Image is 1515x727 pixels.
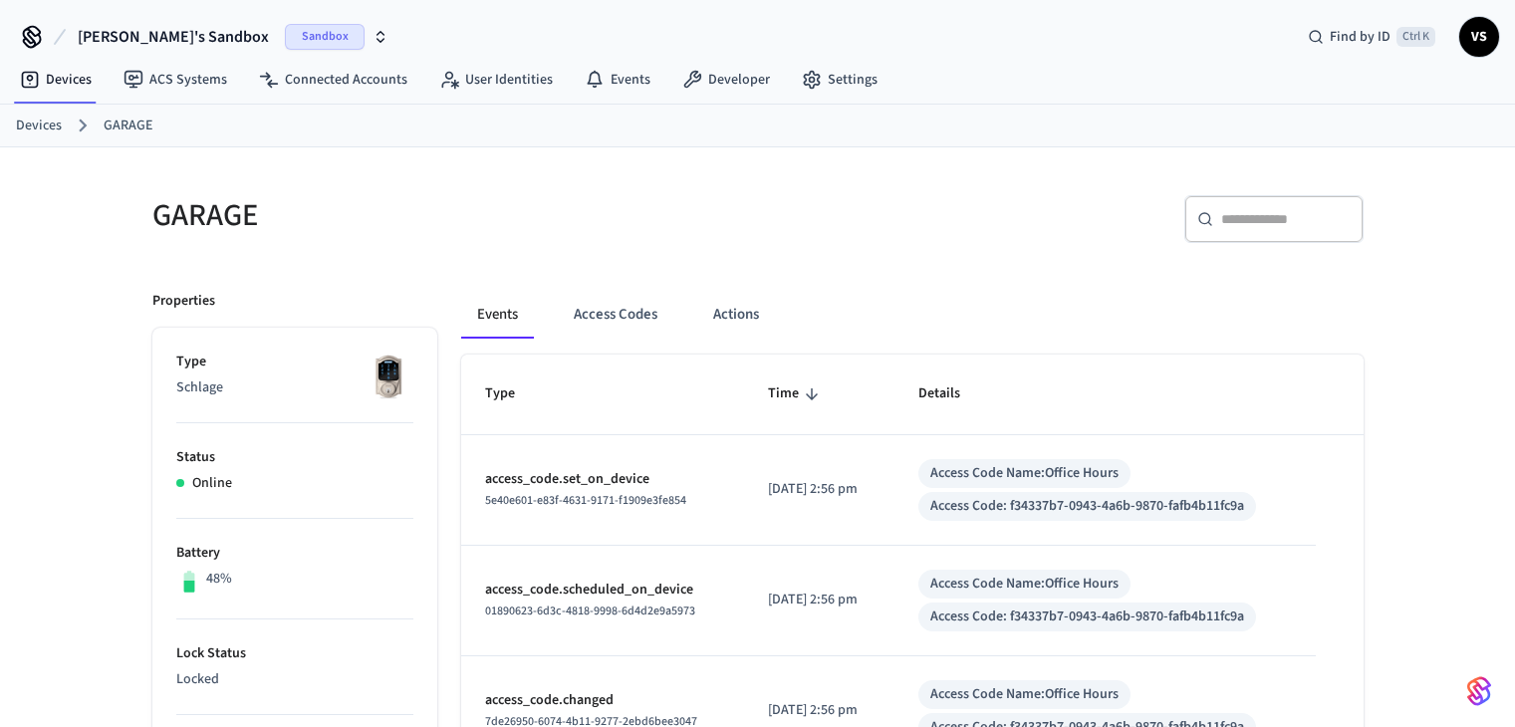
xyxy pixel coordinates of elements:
span: [PERSON_NAME]'s Sandbox [78,25,269,49]
a: Developer [666,62,786,98]
p: Properties [152,291,215,312]
p: Status [176,447,413,468]
p: access_code.changed [485,690,721,711]
button: VS [1459,17,1499,57]
div: Access Code Name: Office Hours [930,574,1119,595]
div: Access Code: f34337b7-0943-4a6b-9870-fafb4b11fc9a [930,496,1244,517]
a: Devices [16,116,62,136]
h5: GARAGE [152,195,746,236]
p: Battery [176,543,413,564]
div: ant example [461,291,1364,339]
p: [DATE] 2:56 pm [768,700,871,721]
span: 5e40e601-e83f-4631-9171-f1909e3fe854 [485,492,686,509]
a: ACS Systems [108,62,243,98]
a: Events [569,62,666,98]
span: Time [768,378,825,409]
div: Access Code Name: Office Hours [930,463,1119,484]
p: access_code.scheduled_on_device [485,580,721,601]
p: Schlage [176,377,413,398]
span: Type [485,378,541,409]
div: Access Code: f34337b7-0943-4a6b-9870-fafb4b11fc9a [930,606,1244,627]
p: access_code.set_on_device [485,469,721,490]
a: Connected Accounts [243,62,423,98]
button: Events [461,291,534,339]
button: Actions [697,291,775,339]
button: Access Codes [558,291,673,339]
div: Access Code Name: Office Hours [930,684,1119,705]
span: Ctrl K [1396,27,1435,47]
p: Online [192,473,232,494]
a: Devices [4,62,108,98]
p: 48% [206,569,232,590]
p: [DATE] 2:56 pm [768,590,871,610]
img: Schlage Sense Smart Deadbolt with Camelot Trim, Front [364,352,413,401]
p: Lock Status [176,643,413,664]
p: [DATE] 2:56 pm [768,479,871,500]
p: Locked [176,669,413,690]
span: Details [918,378,986,409]
a: Settings [786,62,893,98]
span: 01890623-6d3c-4818-9998-6d4d2e9a5973 [485,603,695,619]
a: GARAGE [104,116,152,136]
span: Sandbox [285,24,365,50]
a: User Identities [423,62,569,98]
p: Type [176,352,413,372]
span: Find by ID [1330,27,1390,47]
img: SeamLogoGradient.69752ec5.svg [1467,675,1491,707]
div: Find by IDCtrl K [1292,19,1451,55]
span: VS [1461,19,1497,55]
